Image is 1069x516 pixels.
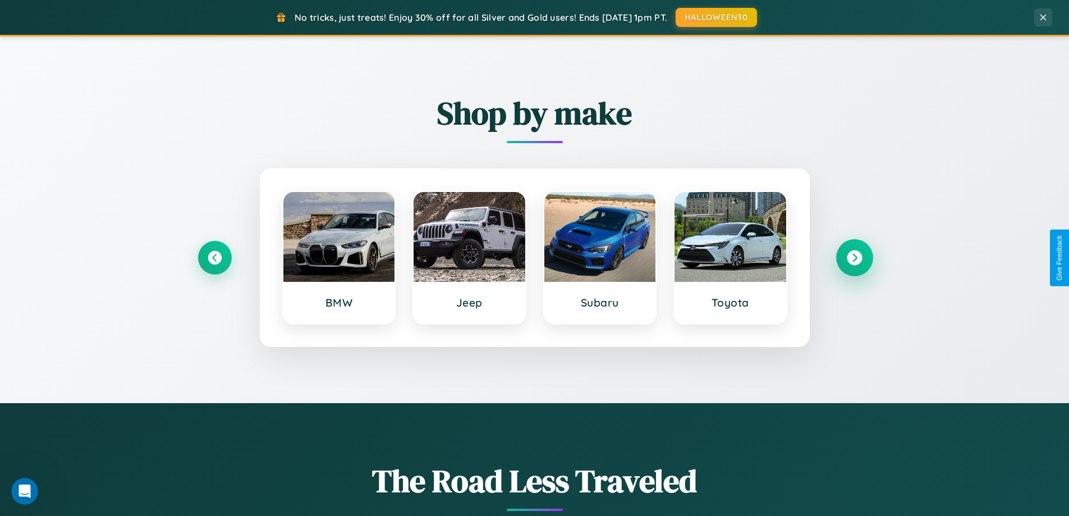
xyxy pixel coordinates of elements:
h2: Shop by make [198,92,871,135]
h3: BMW [295,296,384,309]
button: HALLOWEEN30 [676,8,757,27]
h3: Jeep [425,296,514,309]
iframe: Intercom live chat [11,478,38,505]
h3: Subaru [556,296,645,309]
h1: The Road Less Traveled [198,459,871,503]
h3: Toyota [686,296,775,309]
span: No tricks, just treats! Enjoy 30% off for all Silver and Gold users! Ends [DATE] 1pm PT. [295,12,667,23]
div: Give Feedback [1056,235,1063,281]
